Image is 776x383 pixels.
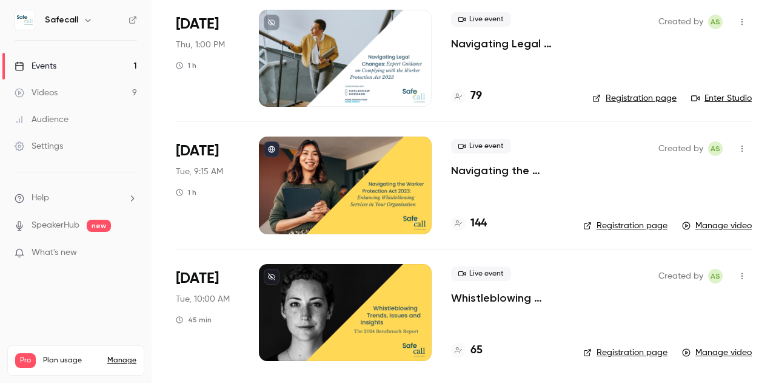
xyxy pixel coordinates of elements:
span: Help [32,192,49,205]
span: AS [711,15,720,29]
span: Tue, 10:00 AM [176,293,230,305]
span: Created by [658,15,703,29]
h4: 79 [470,88,482,104]
span: Pro [15,353,36,368]
a: Registration page [592,92,677,104]
span: Thu, 1:00 PM [176,39,225,51]
a: Navigating the Worker Protection Act 2023: Enhancing Whistleblowing Services in Your Organisation [451,163,564,178]
span: new [87,220,111,232]
a: Navigating Legal Changes: Expert Guidance on Complying with the Worker Protection Act 2023 [451,36,573,51]
a: Whistleblowing Trends, Issues and Insights – The 2024 Benchmark Report [451,291,564,305]
div: Oct 15 Tue, 9:15 AM (Europe/London) [176,137,239,234]
span: Tue, 9:15 AM [176,166,223,178]
div: Videos [15,87,58,99]
a: 65 [451,342,483,359]
div: 1 h [176,188,196,197]
div: 1 h [176,61,196,70]
span: Live event [451,12,511,27]
span: Plan usage [43,356,100,365]
span: Anna Shepherd [708,269,723,283]
span: [DATE] [176,269,219,288]
a: Manage video [682,220,752,232]
div: Audience [15,114,69,126]
span: [DATE] [176,141,219,161]
a: Registration page [583,220,667,232]
h6: Safecall [45,14,78,26]
a: 144 [451,215,487,232]
span: Live event [451,266,511,281]
span: Created by [658,269,703,283]
div: Mar 26 Tue, 10:00 AM (Europe/London) [176,264,239,361]
a: Manage video [682,347,752,359]
span: Anna Shepherd [708,141,723,156]
a: Manage [107,356,136,365]
div: Nov 21 Thu, 1:00 PM (Europe/London) [176,10,239,107]
a: Enter Studio [691,92,752,104]
img: Safecall [15,10,35,30]
span: What's new [32,246,77,259]
span: AS [711,269,720,283]
a: SpeakerHub [32,219,79,232]
span: AS [711,141,720,156]
a: 79 [451,88,482,104]
h4: 144 [470,215,487,232]
div: 45 min [176,315,212,325]
a: Registration page [583,347,667,359]
h4: 65 [470,342,483,359]
span: Created by [658,141,703,156]
iframe: Noticeable Trigger [122,248,137,259]
span: Live event [451,139,511,154]
div: Settings [15,140,63,152]
span: [DATE] [176,15,219,34]
li: help-dropdown-opener [15,192,137,205]
div: Events [15,60,56,72]
span: Anna Shepherd [708,15,723,29]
